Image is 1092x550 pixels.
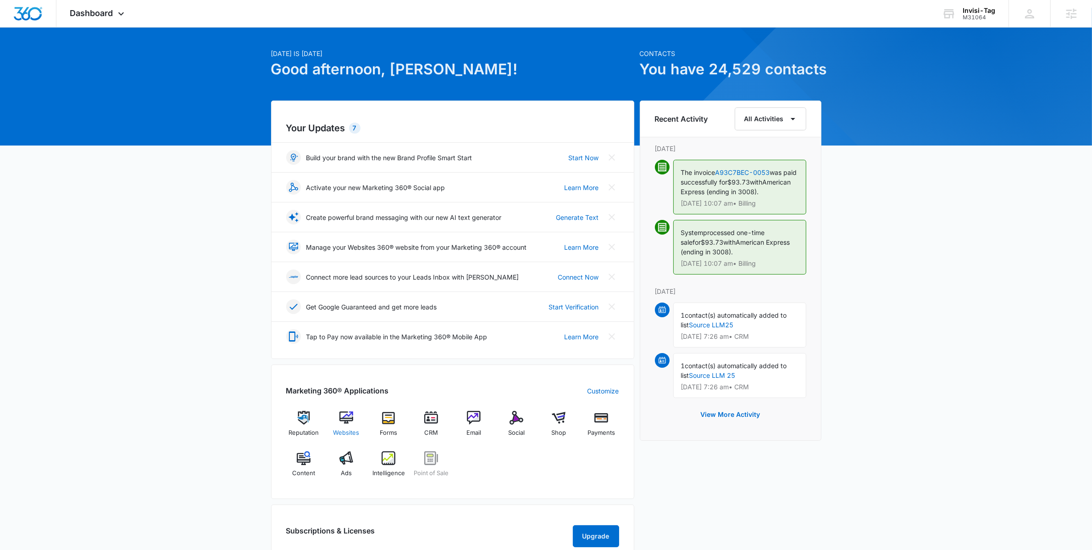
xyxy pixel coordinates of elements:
[701,238,724,246] span: $93.73
[286,121,619,135] h2: Your Updates
[693,238,701,246] span: for
[963,14,995,21] div: account id
[349,123,360,134] div: 7
[306,183,445,192] p: Activate your new Marketing 360® Social app
[655,113,708,124] h6: Recent Activity
[286,451,322,484] a: Content
[306,272,519,282] p: Connect more lead sources to your Leads Inbox with [PERSON_NAME]
[735,107,806,130] button: All Activities
[565,332,599,342] a: Learn More
[604,299,619,314] button: Close
[541,411,576,444] a: Shop
[271,49,634,58] p: [DATE] is [DATE]
[604,180,619,195] button: Close
[328,411,364,444] a: Websites
[456,411,492,444] a: Email
[286,525,375,544] h2: Subscriptions & Licenses
[681,333,798,340] p: [DATE] 7:26 am • CRM
[681,362,787,379] span: contact(s) automatically added to list
[292,469,315,478] span: Content
[424,428,438,438] span: CRM
[715,168,770,176] a: A93C7BEC-0053
[604,210,619,224] button: Close
[499,411,534,444] a: Social
[750,178,763,186] span: with
[371,451,406,484] a: Intelligence
[414,411,449,444] a: CRM
[558,272,599,282] a: Connect Now
[551,428,566,438] span: Shop
[681,311,685,319] span: 1
[728,178,750,186] span: $93.73
[328,451,364,484] a: Ads
[508,428,525,438] span: Social
[306,213,502,222] p: Create powerful brand messaging with our new AI text generator
[286,411,322,444] a: Reputation
[549,302,599,312] a: Start Verification
[306,332,488,342] p: Tap to Pay now available in the Marketing 360® Mobile App
[692,404,770,426] button: View More Activity
[372,469,405,478] span: Intelligence
[414,469,449,478] span: Point of Sale
[371,411,406,444] a: Forms
[70,8,113,18] span: Dashboard
[333,428,359,438] span: Websites
[306,242,527,252] p: Manage your Websites 360® website from your Marketing 360® account
[604,240,619,254] button: Close
[604,269,619,284] button: Close
[565,242,599,252] a: Learn More
[569,153,599,163] a: Start Now
[414,451,449,484] a: Point of Sale
[584,411,619,444] a: Payments
[655,286,806,296] p: [DATE]
[655,144,806,153] p: [DATE]
[681,311,787,329] span: contact(s) automatically added to list
[271,58,634,80] h1: Good afternoon, [PERSON_NAME]!
[588,386,619,396] a: Customize
[573,525,619,547] button: Upgrade
[681,168,715,176] span: The invoice
[306,302,437,312] p: Get Google Guaranteed and get more leads
[689,321,734,329] a: Source LLM25
[689,371,736,379] a: Source LLM 25
[681,229,765,246] span: processed one-time sale
[380,428,397,438] span: Forms
[640,58,821,80] h1: You have 24,529 contacts
[604,329,619,344] button: Close
[556,213,599,222] a: Generate Text
[640,49,821,58] p: Contacts
[288,428,319,438] span: Reputation
[604,150,619,165] button: Close
[565,183,599,192] a: Learn More
[963,7,995,14] div: account name
[341,469,352,478] span: Ads
[681,229,704,236] span: System
[724,238,736,246] span: with
[681,384,798,390] p: [DATE] 7:26 am • CRM
[306,153,472,163] p: Build your brand with the new Brand Profile Smart Start
[588,428,615,438] span: Payments
[466,428,481,438] span: Email
[681,362,685,370] span: 1
[681,260,798,267] p: [DATE] 10:07 am • Billing
[286,385,389,396] h2: Marketing 360® Applications
[681,200,798,207] p: [DATE] 10:07 am • Billing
